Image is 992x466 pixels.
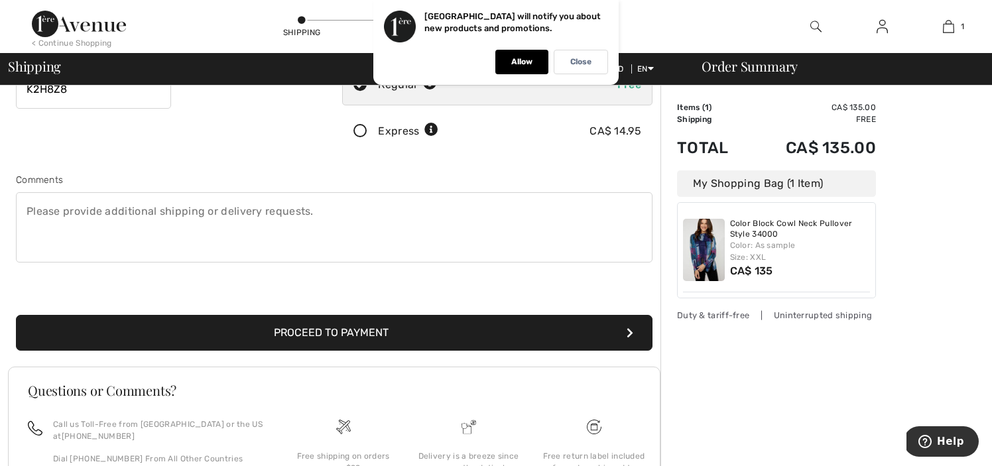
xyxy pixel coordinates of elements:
[53,453,265,465] p: Dial [PHONE_NUMBER] From All Other Countries
[32,11,126,37] img: 1ère Avenue
[730,264,773,277] span: CA$ 135
[943,19,954,34] img: My Bag
[424,11,601,33] p: [GEOGRAPHIC_DATA] will notify you about new products and promotions.
[28,384,641,397] h3: Questions or Comments?
[378,123,438,139] div: Express
[587,420,601,434] img: Free shipping on orders over $99
[677,309,876,321] div: Duty & tariff-free | Uninterrupted shipping
[53,418,265,442] p: Call us Toll-Free from [GEOGRAPHIC_DATA] or the US at
[32,37,112,49] div: < Continue Shopping
[683,219,725,281] img: Color Block Cowl Neck Pullover Style 34000
[637,64,654,74] span: EN
[810,19,822,34] img: search the website
[282,27,322,38] div: Shipping
[961,21,964,32] span: 1
[677,113,749,125] td: Shipping
[16,173,652,187] div: Comments
[686,60,984,73] div: Order Summary
[705,103,709,112] span: 1
[749,125,876,170] td: CA$ 135.00
[462,420,476,434] img: Delivery is a breeze since we pay the duties!
[677,170,876,197] div: My Shopping Bag (1 Item)
[866,19,899,35] a: Sign In
[570,57,591,67] p: Close
[511,57,532,67] p: Allow
[877,19,888,34] img: My Info
[730,239,871,263] div: Color: As sample Size: XXL
[8,60,61,73] span: Shipping
[906,426,979,459] iframe: Opens a widget where you can find more information
[16,69,171,109] input: Zip/Postal Code
[589,123,641,139] div: CA$ 14.95
[730,219,871,239] a: Color Block Cowl Neck Pullover Style 34000
[28,421,42,436] img: call
[62,432,135,441] a: [PHONE_NUMBER]
[916,19,981,34] a: 1
[677,125,749,170] td: Total
[749,113,876,125] td: Free
[677,101,749,113] td: Items ( )
[16,315,652,351] button: Proceed to Payment
[336,420,351,434] img: Free shipping on orders over $99
[749,101,876,113] td: CA$ 135.00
